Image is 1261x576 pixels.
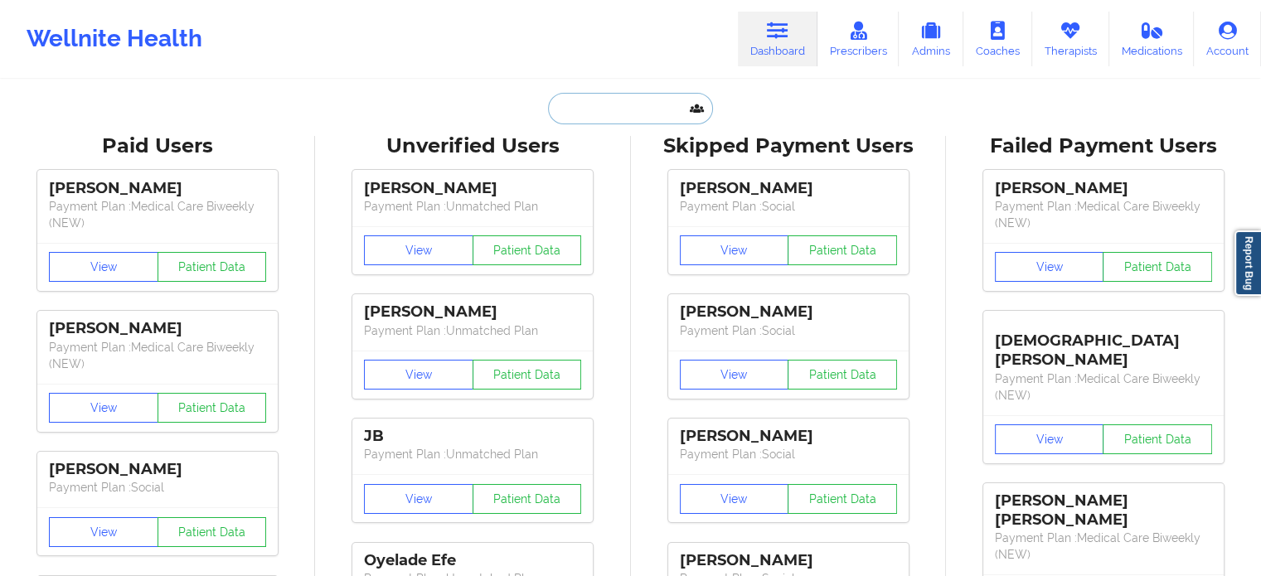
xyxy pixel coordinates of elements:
div: [PERSON_NAME] [364,303,581,322]
div: [PERSON_NAME] [49,460,266,479]
a: Coaches [963,12,1032,66]
button: Patient Data [1103,424,1212,454]
div: [PERSON_NAME] [49,179,266,198]
a: Prescribers [817,12,900,66]
button: Patient Data [158,393,267,423]
p: Payment Plan : Unmatched Plan [364,198,581,215]
button: View [49,517,158,547]
button: View [364,360,473,390]
p: Payment Plan : Social [680,198,897,215]
div: [PERSON_NAME] [680,427,897,446]
button: Patient Data [788,360,897,390]
div: Oyelade Efe [364,551,581,570]
p: Payment Plan : Medical Care Biweekly (NEW) [995,198,1212,231]
p: Payment Plan : Unmatched Plan [364,446,581,462]
div: Paid Users [12,133,303,159]
p: Payment Plan : Medical Care Biweekly (NEW) [49,339,266,372]
button: View [995,252,1104,282]
div: Unverified Users [327,133,618,159]
button: View [680,484,789,514]
button: View [49,252,158,282]
p: Payment Plan : Medical Care Biweekly (NEW) [49,198,266,231]
div: [PERSON_NAME] [49,319,266,338]
div: Failed Payment Users [958,133,1249,159]
div: [PERSON_NAME] [PERSON_NAME] [995,491,1212,530]
button: Patient Data [1103,252,1212,282]
p: Payment Plan : Social [49,479,266,496]
a: Medications [1109,12,1195,66]
button: View [680,235,789,265]
p: Payment Plan : Social [680,322,897,339]
button: Patient Data [158,517,267,547]
button: View [364,484,473,514]
button: Patient Data [788,235,897,265]
a: Admins [899,12,963,66]
button: View [49,393,158,423]
a: Dashboard [738,12,817,66]
div: Skipped Payment Users [643,133,934,159]
button: Patient Data [158,252,267,282]
div: [PERSON_NAME] [680,551,897,570]
button: Patient Data [473,360,582,390]
button: Patient Data [473,235,582,265]
a: Therapists [1032,12,1109,66]
button: View [680,360,789,390]
button: Patient Data [473,484,582,514]
button: View [364,235,473,265]
div: JB [364,427,581,446]
p: Payment Plan : Medical Care Biweekly (NEW) [995,530,1212,563]
div: [PERSON_NAME] [680,179,897,198]
div: [PERSON_NAME] [364,179,581,198]
p: Payment Plan : Social [680,446,897,462]
div: [PERSON_NAME] [995,179,1212,198]
div: [DEMOGRAPHIC_DATA][PERSON_NAME] [995,319,1212,370]
div: [PERSON_NAME] [680,303,897,322]
p: Payment Plan : Medical Care Biweekly (NEW) [995,370,1212,404]
button: View [995,424,1104,454]
p: Payment Plan : Unmatched Plan [364,322,581,339]
button: Patient Data [788,484,897,514]
a: Account [1194,12,1261,66]
a: Report Bug [1234,230,1261,296]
